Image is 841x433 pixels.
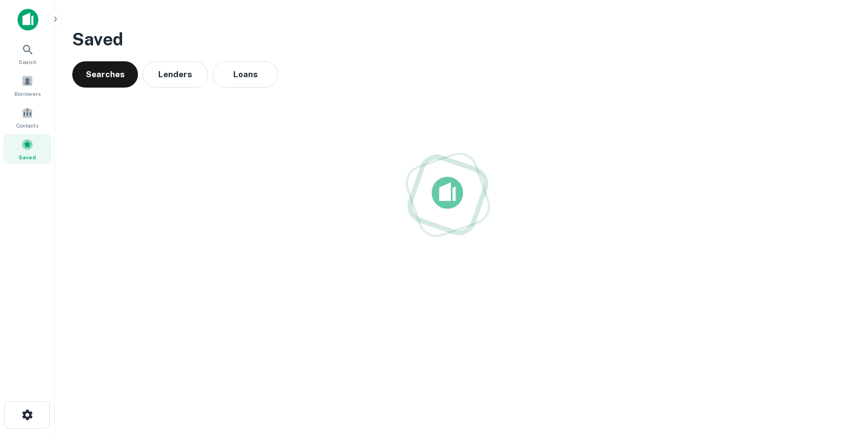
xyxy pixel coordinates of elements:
button: Lenders [142,61,208,88]
span: Saved [19,153,36,161]
a: Search [3,39,51,68]
span: Borrowers [14,89,41,98]
h3: Saved [72,26,823,53]
button: Searches [72,61,138,88]
span: Search [19,57,37,66]
button: Loans [212,61,278,88]
img: capitalize-icon.png [18,9,38,31]
a: Saved [3,134,51,164]
a: Contacts [3,102,51,132]
span: Contacts [16,121,38,130]
a: Borrowers [3,71,51,100]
